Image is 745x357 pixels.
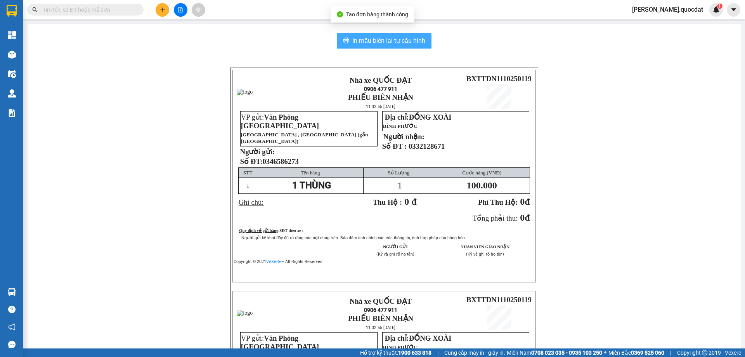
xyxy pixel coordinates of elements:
img: logo-vxr [7,5,17,17]
img: logo [3,33,58,61]
span: search [32,7,38,12]
span: Văn Phòng [GEOGRAPHIC_DATA] [241,113,319,130]
span: 0 đ [404,197,416,207]
span: 0 [520,197,525,207]
button: aim [192,3,205,17]
strong: 1900 633 818 [398,350,431,356]
span: BXTTDN1110250118 [82,52,147,60]
img: dashboard-icon [8,31,16,39]
strong: Người gửi: [240,148,275,156]
span: VP gửi: [241,113,319,130]
span: ⚪️ [604,351,606,354]
img: warehouse-icon [8,70,16,78]
span: In mẫu biên lai tự cấu hình [352,36,425,45]
img: logo [237,89,253,95]
strong: Nhà xe QUỐC ĐẠT [350,76,412,84]
a: VeXeRe [266,259,281,264]
span: [GEOGRAPHIC_DATA] , [GEOGRAPHIC_DATA] (gần [GEOGRAPHIC_DATA]) [241,132,368,144]
span: Cung cấp máy in - giấy in: [444,348,505,357]
span: 0 [520,212,525,223]
span: 0332128671 [409,142,445,150]
strong: đ [478,197,530,207]
span: 1 [397,180,402,190]
span: caret-down [730,6,737,13]
span: question-circle [8,306,16,313]
span: 0346586273 [262,157,298,165]
span: Cước hàng (VNĐ) [462,170,501,176]
img: solution-icon [8,109,16,117]
span: Miền Nam [507,348,602,357]
span: Miền Bắc [608,348,664,357]
span: BXTTDN1110250119 [466,296,532,304]
span: BÌNH PHƯỚC [383,344,418,350]
button: file-add [174,3,187,17]
span: Tạo đơn hàng thành công [346,11,408,17]
span: Quy định về gửi hàng [239,228,278,233]
span: VP gửi: [241,334,319,351]
span: [PERSON_NAME].quocdat [626,5,709,14]
strong: Nhà xe QUỐC ĐẠT [350,297,412,305]
span: Tên hàng [301,170,320,176]
span: : [278,228,303,233]
span: file-add [178,7,183,12]
img: warehouse-icon [8,51,16,59]
span: Copyright © 2021 – All Rights Reserved [234,259,322,264]
span: 0906 477 911 [59,34,81,49]
strong: Số ĐT : [382,142,407,150]
strong: 0708 023 035 - 0935 103 250 [531,350,602,356]
span: 11:32:55 [DATE] [366,325,395,330]
strong: SĐT theo xe : [279,228,303,233]
span: ĐỒNG XOÀI [409,113,452,121]
span: Ghi chú: [239,198,264,206]
span: BÌNH PHƯỚC [383,123,418,129]
img: warehouse-icon [8,89,16,98]
input: Tìm tên, số ĐT hoặc mã đơn [43,5,134,14]
strong: Số ĐT: [240,157,299,165]
strong: Nhà xe QUỐC ĐẠT [59,7,81,32]
span: notification [8,323,16,331]
span: copyright [702,350,707,355]
span: Địa chỉ: [385,113,451,121]
button: printerIn mẫu biên lai tự cấu hình [337,33,431,49]
span: message [8,341,16,348]
span: 0906 477 911 [364,307,397,313]
span: BXTTDN1110250119 [466,75,532,83]
img: icon-new-feature [713,6,720,13]
span: Phí Thu Hộ: [478,198,518,206]
span: printer [343,37,349,45]
span: Tổng phải thu: [473,214,518,222]
span: 1 THÙNG [292,180,331,191]
span: 100.000 [467,180,497,190]
span: Thu Hộ : [373,198,402,206]
span: Địa chỉ: [385,334,451,342]
img: logo [237,310,253,316]
span: aim [196,7,201,12]
strong: PHIẾU BIÊN NHẬN [348,93,413,101]
img: warehouse-icon [8,288,16,296]
span: check-circle [337,11,343,17]
span: STT [243,170,253,176]
span: 11:32:55 [DATE] [366,104,395,109]
strong: NHÂN VIÊN GIAO NHẬN [461,245,509,249]
sup: 1 [717,3,722,9]
span: ĐỒNG XOÀI [409,334,452,342]
strong: NGƯỜI GỬI [383,245,407,249]
button: caret-down [727,3,740,17]
span: Số Lượng [388,170,409,176]
span: - Người gửi kê khai đầy đủ rõ ràng các nội dung trên. Bảo đảm tính chính xác của thông tin, tính ... [239,235,466,240]
span: plus [160,7,165,12]
span: 1 [246,183,249,189]
span: | [437,348,438,357]
span: 0906 477 911 [364,86,397,92]
strong: PHIẾU BIÊN NHẬN [59,50,81,75]
span: 1 [718,3,721,9]
span: Hỗ trợ kỹ thuật: [360,348,431,357]
strong: Người nhận: [383,132,424,141]
span: | [670,348,671,357]
strong: PHIẾU BIÊN NHẬN [348,314,413,322]
span: đ [525,212,530,223]
strong: 0369 525 060 [631,350,664,356]
span: (Ký và ghi rõ họ tên) [376,252,414,257]
span: Văn Phòng [GEOGRAPHIC_DATA] [241,334,319,351]
button: plus [156,3,169,17]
